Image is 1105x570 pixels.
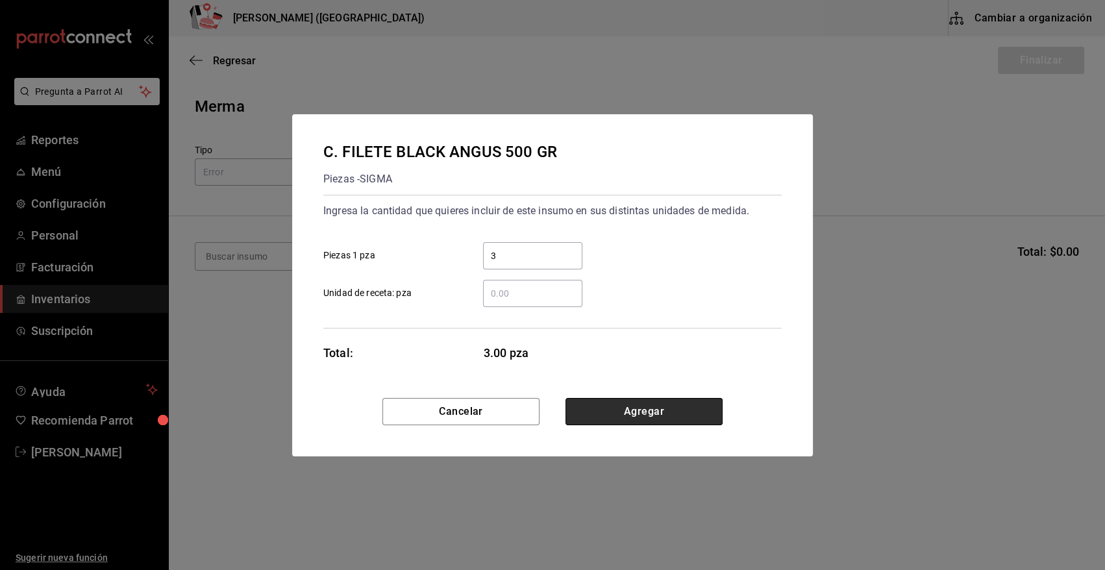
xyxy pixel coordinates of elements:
button: Cancelar [382,398,540,425]
div: Total: [323,344,353,362]
div: C. FILETE BLACK ANGUS 500 GR [323,140,557,164]
button: Agregar [565,398,723,425]
input: Unidad de receta: pza [483,286,582,301]
span: 3.00 pza [484,344,583,362]
div: Ingresa la cantidad que quieres incluir de este insumo en sus distintas unidades de medida. [323,201,782,221]
input: Piezas 1 pza [483,248,582,264]
div: Piezas - SIGMA [323,169,557,190]
span: Unidad de receta: pza [323,286,412,300]
span: Piezas 1 pza [323,249,375,262]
